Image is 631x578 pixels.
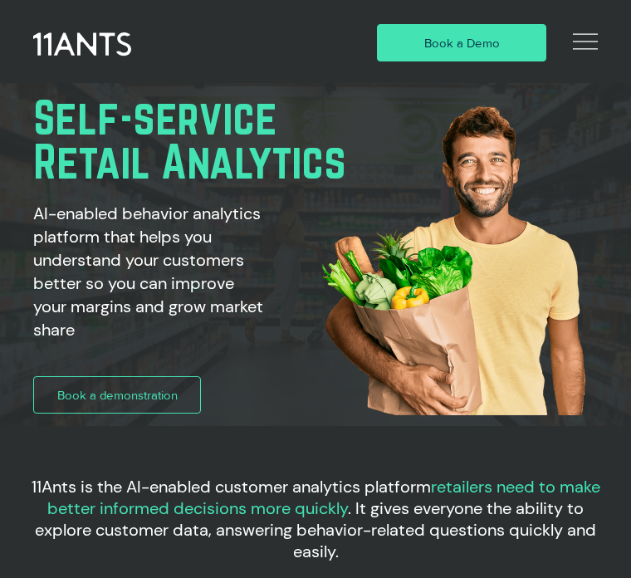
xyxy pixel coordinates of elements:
h2: AI-enabled behavior analytics platform that helps you understand your customers better so you can... [33,202,265,341]
span: Self-service [33,91,277,144]
span: . It gives everyone the ability to explore customer data, answering behavior-related questions qu... [35,497,596,562]
span: retailers need to make better informed decisions more quickly [47,476,600,519]
span: Book a Demo [424,34,500,51]
a: Book a demonstration [33,376,201,414]
svg: Open Site Navigation [573,29,598,54]
a: Book a Demo [377,24,547,61]
span: Book a demonstration [57,386,178,404]
span: Retail Analytics [33,135,346,188]
span: 11Ants is the AI-enabled customer analytics platform [32,476,431,497]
